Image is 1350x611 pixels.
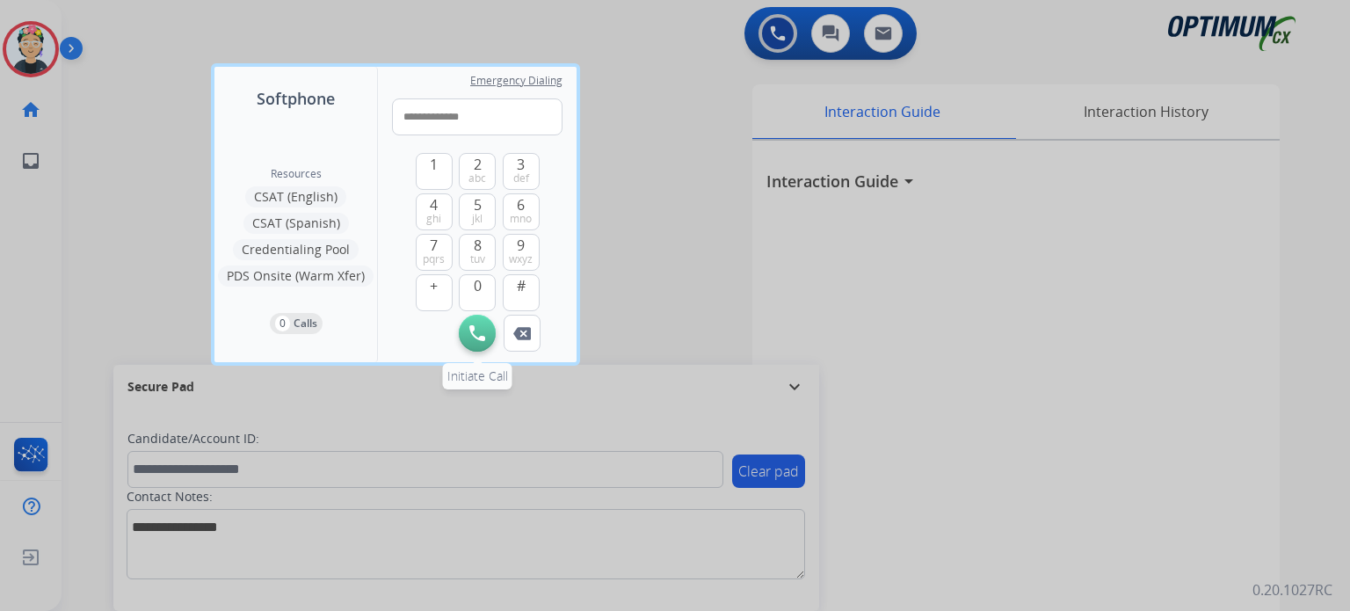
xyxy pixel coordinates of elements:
button: 8tuv [459,234,496,271]
button: 2abc [459,153,496,190]
button: 5jkl [459,193,496,230]
span: Initiate Call [447,367,508,384]
button: 3def [503,153,540,190]
span: Softphone [257,86,335,111]
span: pqrs [423,252,445,266]
button: 0Calls [270,313,323,334]
span: 7 [430,235,438,256]
img: call-button [469,325,485,341]
button: CSAT (English) [245,186,346,207]
button: PDS Onsite (Warm Xfer) [218,265,374,287]
span: def [513,171,529,185]
button: 6mno [503,193,540,230]
span: jkl [472,212,483,226]
img: call-button [513,327,531,340]
span: 6 [517,194,525,215]
button: 0 [459,274,496,311]
span: 2 [474,154,482,175]
span: + [430,275,438,296]
span: Emergency Dialing [470,74,562,88]
span: Resources [271,167,322,181]
button: Initiate Call [459,315,496,352]
button: Credentialing Pool [233,239,359,260]
button: + [416,274,453,311]
button: 9wxyz [503,234,540,271]
button: 1 [416,153,453,190]
span: 1 [430,154,438,175]
span: 9 [517,235,525,256]
span: mno [510,212,532,226]
span: 0 [474,275,482,296]
span: ghi [426,212,441,226]
span: 5 [474,194,482,215]
button: CSAT (Spanish) [243,213,349,234]
button: # [503,274,540,311]
p: 0.20.1027RC [1252,579,1332,600]
button: 7pqrs [416,234,453,271]
p: 0 [275,316,290,331]
span: abc [468,171,486,185]
span: 4 [430,194,438,215]
span: tuv [470,252,485,266]
span: 3 [517,154,525,175]
button: 4ghi [416,193,453,230]
span: 8 [474,235,482,256]
span: # [517,275,526,296]
span: wxyz [509,252,533,266]
p: Calls [294,316,317,331]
